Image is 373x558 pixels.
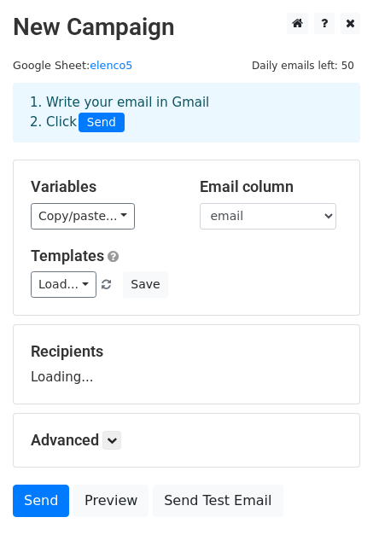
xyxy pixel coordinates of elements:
[13,485,69,517] a: Send
[153,485,283,517] a: Send Test Email
[13,59,132,72] small: Google Sheet:
[31,342,342,361] h5: Recipients
[90,59,132,72] a: elenco5
[73,485,149,517] a: Preview
[31,203,135,230] a: Copy/paste...
[31,177,174,196] h5: Variables
[17,93,356,132] div: 1. Write your email in Gmail 2. Click
[200,177,343,196] h5: Email column
[31,247,104,264] a: Templates
[31,342,342,387] div: Loading...
[79,113,125,133] span: Send
[31,271,96,298] a: Load...
[31,431,342,450] h5: Advanced
[246,56,360,75] span: Daily emails left: 50
[246,59,360,72] a: Daily emails left: 50
[13,13,360,42] h2: New Campaign
[123,271,167,298] button: Save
